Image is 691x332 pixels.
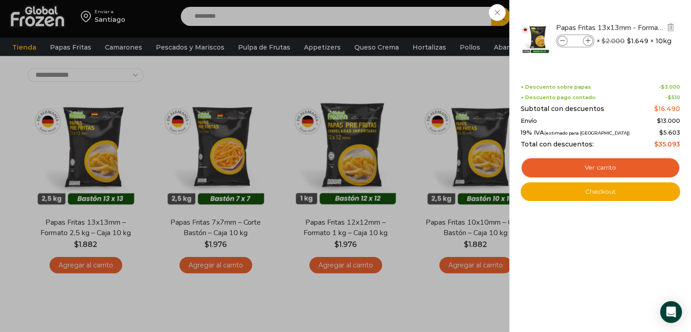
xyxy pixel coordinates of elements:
[661,84,680,90] bdi: 3.000
[521,95,596,101] span: + Descuento pago contado
[654,105,680,113] bdi: 16.490
[556,23,664,33] a: Papas Fritas 13x13mm - Formato 2,5 kg - Caja 10 kg
[666,23,675,31] img: Eliminar Papas Fritas 13x13mm - Formato 2,5 kg - Caja 10 kg del carrito
[666,95,680,101] span: -
[661,84,665,90] span: $
[659,129,663,136] span: $
[660,301,682,323] div: Open Intercom Messenger
[521,141,594,148] span: Total con descuentos:
[657,117,680,124] bdi: 13.000
[597,35,671,47] span: × × 10kg
[659,129,680,136] span: 5.603
[654,140,658,148] span: $
[654,140,680,148] bdi: 35.093
[602,37,606,45] span: $
[668,94,671,101] span: $
[627,36,631,45] span: $
[568,36,582,46] input: Product quantity
[521,117,537,125] span: Envío
[657,117,661,124] span: $
[521,129,630,136] span: 19% IVA
[668,94,680,101] bdi: 510
[544,131,630,136] small: (estimado para [GEOGRAPHIC_DATA])
[627,36,648,45] bdi: 1.649
[521,105,604,113] span: Subtotal con descuentos
[659,84,680,90] span: -
[602,37,625,45] bdi: 2.000
[666,22,676,34] a: Eliminar Papas Fritas 13x13mm - Formato 2,5 kg - Caja 10 kg del carrito
[521,182,680,201] a: Checkout
[521,157,680,178] a: Ver carrito
[521,84,591,90] span: + Descuento sobre papas
[654,105,658,113] span: $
